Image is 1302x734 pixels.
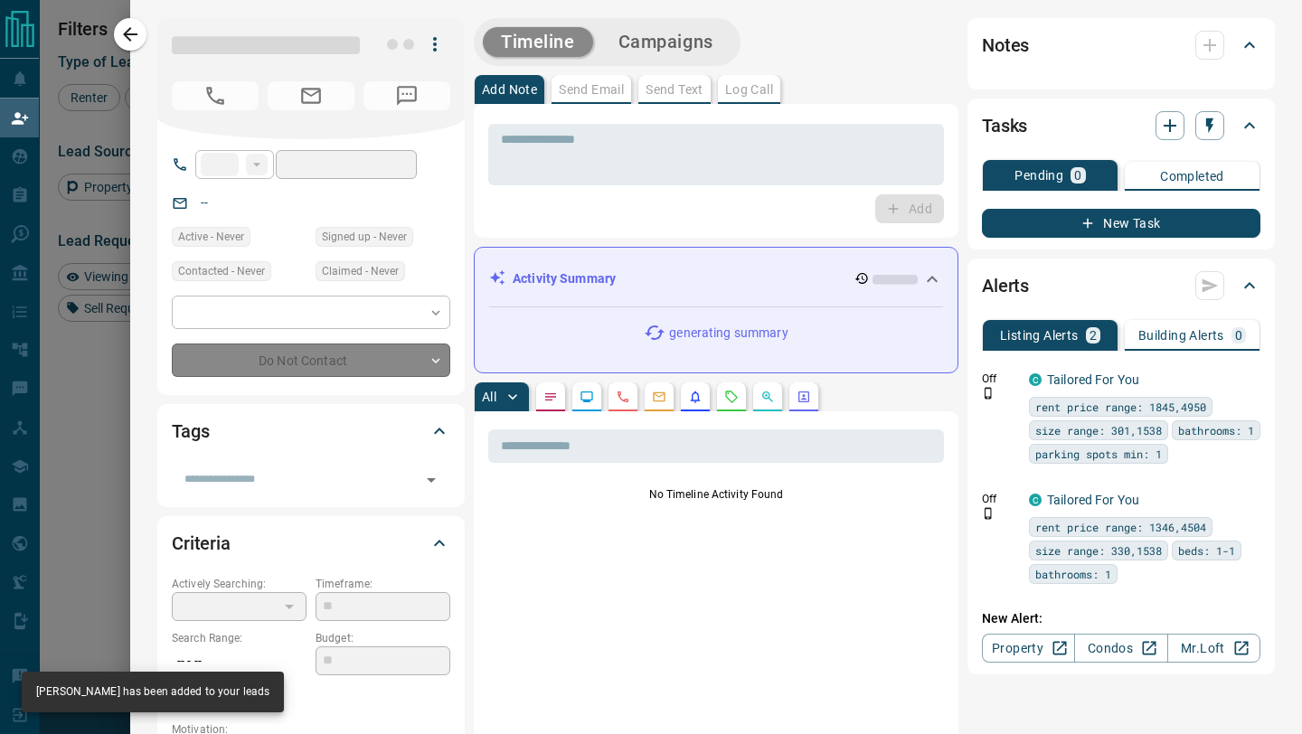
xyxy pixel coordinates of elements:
button: Campaigns [600,27,731,57]
span: parking spots min: 1 [1035,445,1162,463]
p: Off [982,491,1018,507]
p: -- - -- [172,646,307,676]
span: rent price range: 1346,4504 [1035,518,1206,536]
svg: Listing Alerts [688,390,703,404]
p: Search Range: [172,630,307,646]
span: size range: 330,1538 [1035,541,1162,560]
button: Timeline [483,27,593,57]
h2: Tags [172,417,209,446]
h2: Criteria [172,529,231,558]
span: rent price range: 1845,4950 [1035,398,1206,416]
svg: Notes [543,390,558,404]
p: Timeframe: [316,576,450,592]
div: Notes [982,24,1260,67]
a: -- [201,195,208,210]
div: Do Not Contact [172,343,450,377]
span: bathrooms: 1 [1178,421,1254,439]
span: Claimed - Never [322,262,399,280]
p: Completed [1160,170,1224,183]
svg: Lead Browsing Activity [580,390,594,404]
svg: Requests [724,390,739,404]
p: Building Alerts [1138,329,1224,342]
p: No Timeline Activity Found [488,486,944,503]
span: size range: 301,1538 [1035,421,1162,439]
a: Tailored For You [1047,493,1139,507]
button: New Task [982,209,1260,238]
p: Listing Alerts [1000,329,1079,342]
span: beds: 1-1 [1178,541,1235,560]
p: Budget: [316,630,450,646]
p: Actively Searching: [172,576,307,592]
svg: Push Notification Only [982,507,995,520]
div: Alerts [982,264,1260,307]
a: Mr.Loft [1167,634,1260,663]
svg: Opportunities [760,390,775,404]
p: 2 [1090,329,1097,342]
p: 0 [1235,329,1242,342]
p: 0 [1074,169,1081,182]
p: Activity Summary [513,269,616,288]
div: Tags [172,409,450,453]
span: No Number [172,81,259,110]
p: Areas Searched: [172,685,450,701]
span: No Number [363,81,450,110]
h2: Tasks [982,111,1027,140]
p: generating summary [669,324,788,343]
div: Tasks [982,104,1260,147]
div: Criteria [172,522,450,565]
p: Pending [1014,169,1063,182]
div: condos.ca [1029,373,1042,386]
p: Off [982,371,1018,387]
span: No Email [268,81,354,110]
p: All [482,391,496,403]
p: Add Note [482,83,537,96]
div: Activity Summary [489,262,943,296]
div: [PERSON_NAME] has been added to your leads [36,677,269,707]
h2: Notes [982,31,1029,60]
svg: Calls [616,390,630,404]
svg: Agent Actions [797,390,811,404]
span: bathrooms: 1 [1035,565,1111,583]
div: condos.ca [1029,494,1042,506]
button: Open [419,467,444,493]
span: Active - Never [178,228,244,246]
a: Condos [1074,634,1167,663]
span: Contacted - Never [178,262,265,280]
h2: Alerts [982,271,1029,300]
p: New Alert: [982,609,1260,628]
svg: Push Notification Only [982,387,995,400]
a: Tailored For You [1047,372,1139,387]
span: Signed up - Never [322,228,407,246]
a: Property [982,634,1075,663]
svg: Emails [652,390,666,404]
